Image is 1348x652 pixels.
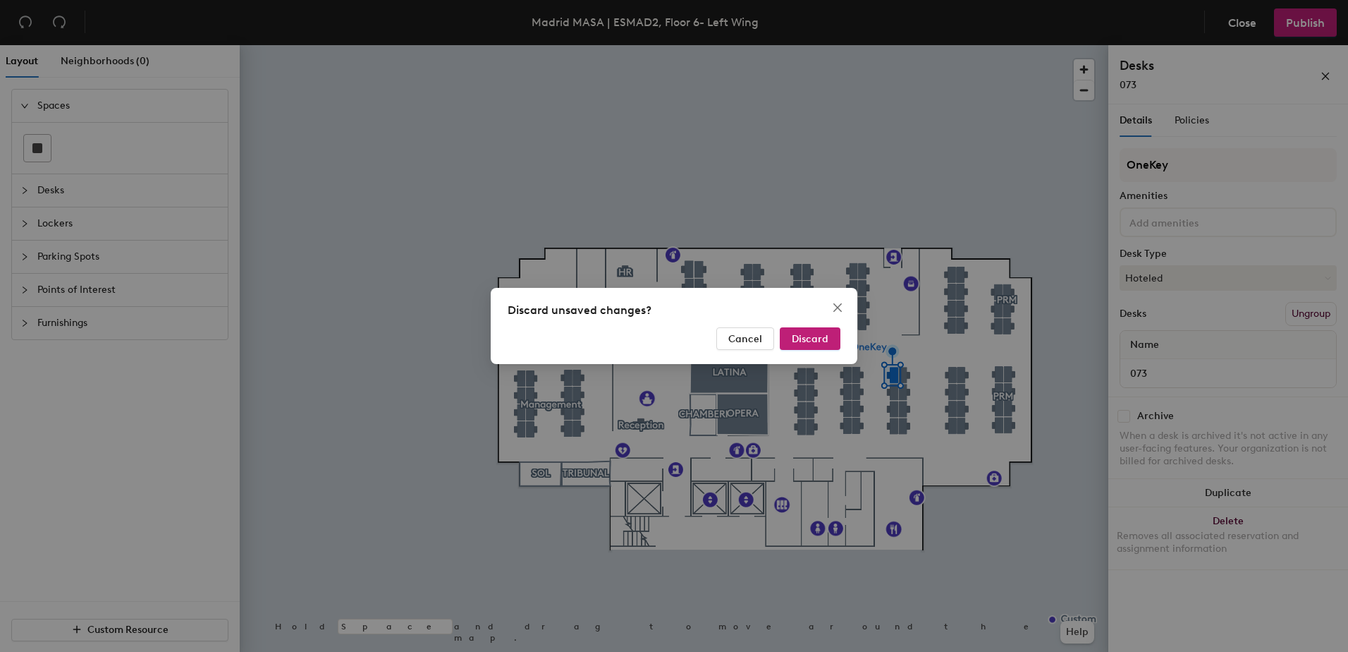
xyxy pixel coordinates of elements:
div: Discard unsaved changes? [508,302,840,319]
button: Close [826,296,849,319]
span: close [832,302,843,313]
button: Discard [780,327,840,350]
span: Cancel [728,333,762,345]
span: Close [826,302,849,313]
span: Discard [792,333,828,345]
button: Cancel [716,327,774,350]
